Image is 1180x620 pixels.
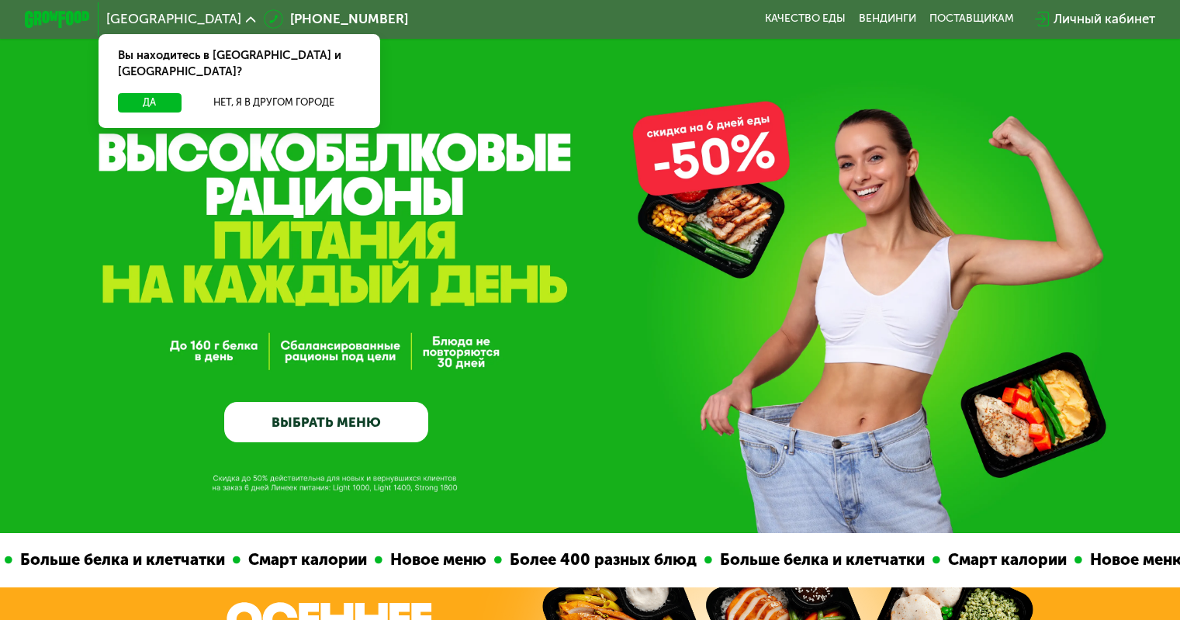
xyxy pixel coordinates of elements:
[935,548,1069,572] div: Смарт калории
[929,12,1014,26] div: поставщикам
[1054,9,1155,29] div: Личный кабинет
[99,34,380,93] div: Вы находитесь в [GEOGRAPHIC_DATA] и [GEOGRAPHIC_DATA]?
[188,93,361,113] button: Нет, я в другом городе
[106,12,241,26] span: [GEOGRAPHIC_DATA]
[118,93,181,113] button: Да
[235,548,369,572] div: Смарт калории
[859,12,916,26] a: Вендинги
[264,9,408,29] a: [PHONE_NUMBER]
[497,548,699,572] div: Более 400 разных блюд
[224,402,428,443] a: ВЫБРАТЬ МЕНЮ
[7,548,227,572] div: Больше белка и клетчатки
[765,12,846,26] a: Качество еды
[707,548,927,572] div: Больше белка и клетчатки
[377,548,489,572] div: Новое меню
